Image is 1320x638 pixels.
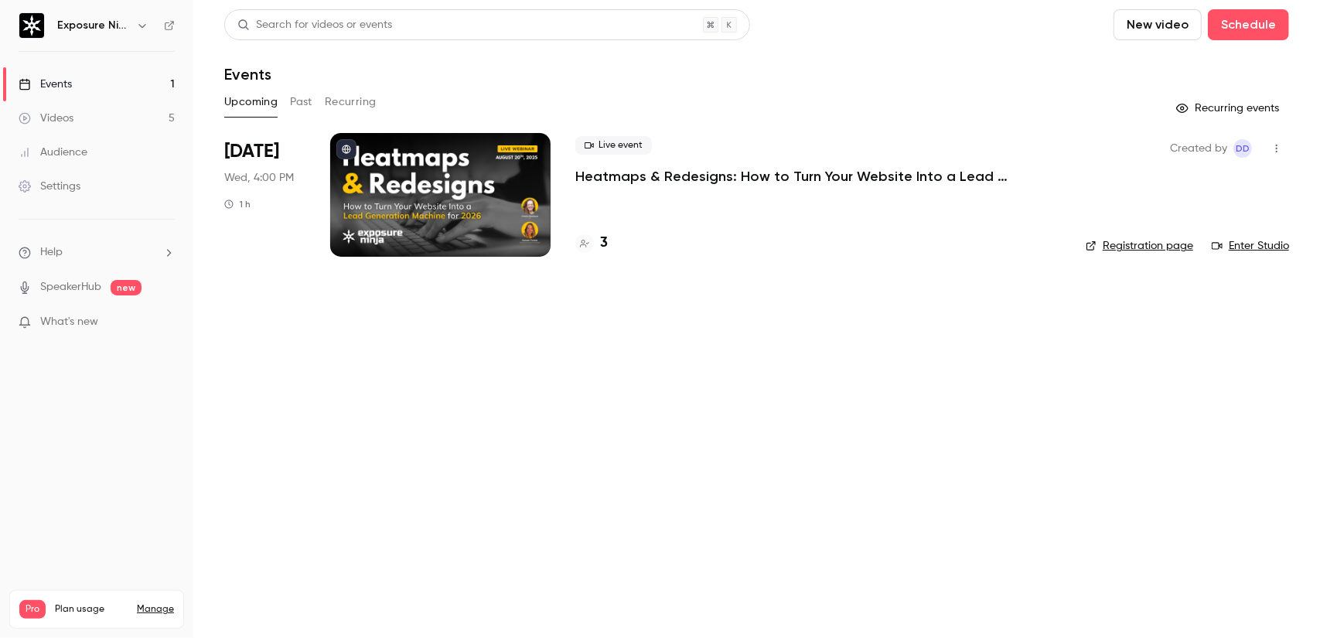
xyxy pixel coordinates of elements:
[1236,139,1250,158] span: DD
[1169,96,1289,121] button: Recurring events
[1208,9,1289,40] button: Schedule
[19,77,72,92] div: Events
[57,18,130,33] h6: Exposure Ninja
[600,233,608,254] h4: 3
[19,600,46,619] span: Pro
[40,314,98,330] span: What's new
[19,13,44,38] img: Exposure Ninja
[224,65,271,84] h1: Events
[224,90,278,114] button: Upcoming
[55,603,128,616] span: Plan usage
[1212,238,1289,254] a: Enter Studio
[19,111,73,126] div: Videos
[111,280,142,295] span: new
[1086,238,1193,254] a: Registration page
[137,603,174,616] a: Manage
[575,136,652,155] span: Live event
[19,179,80,194] div: Settings
[290,90,312,114] button: Past
[19,145,87,160] div: Audience
[1170,139,1227,158] span: Created by
[224,133,305,257] div: Aug 20 Wed, 4:00 PM (Europe/London)
[40,279,101,295] a: SpeakerHub
[19,244,175,261] li: help-dropdown-opener
[224,198,251,210] div: 1 h
[575,167,1039,186] a: Heatmaps & Redesigns: How to Turn Your Website Into a Lead Generation Machine for 2026
[40,244,63,261] span: Help
[237,17,392,33] div: Search for videos or events
[224,170,294,186] span: Wed, 4:00 PM
[224,139,279,164] span: [DATE]
[325,90,377,114] button: Recurring
[575,233,608,254] a: 3
[1233,139,1252,158] span: Dale Davies
[1114,9,1202,40] button: New video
